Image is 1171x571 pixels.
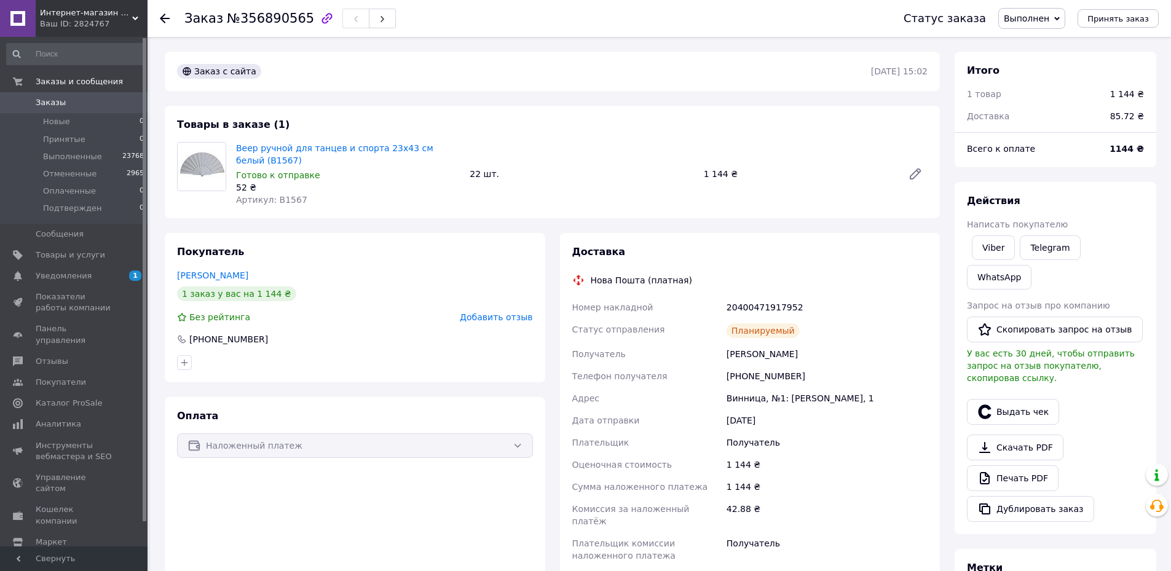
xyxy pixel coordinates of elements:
[140,116,144,127] span: 0
[236,170,320,180] span: Готово к отправке
[43,168,97,179] span: Отмененные
[572,349,626,359] span: Получатель
[967,496,1094,522] button: Дублировать заказ
[36,472,114,494] span: Управление сайтом
[122,151,144,162] span: 23768
[36,250,105,261] span: Товары и услуги
[588,274,695,286] div: Нова Пошта (платная)
[129,270,141,281] span: 1
[1087,14,1149,23] span: Принять заказ
[572,325,665,334] span: Статус отправления
[177,246,244,258] span: Покупатель
[699,165,898,183] div: 1 144 ₴
[140,186,144,197] span: 0
[140,134,144,145] span: 0
[967,301,1110,310] span: Запрос на отзыв про компанию
[967,65,999,76] span: Итого
[177,286,296,301] div: 1 заказ у вас на 1 144 ₴
[724,431,930,454] div: Получатель
[967,111,1009,121] span: Доставка
[236,143,433,165] a: Веер ручной для танцев и спорта 23х43 см белый (В1567)
[572,371,668,381] span: Телефон получателя
[36,537,67,548] span: Маркет
[36,291,114,313] span: Показатели работы компании
[36,97,66,108] span: Заказы
[36,440,114,462] span: Инструменты вебмастера и SEO
[972,235,1015,260] a: Viber
[572,482,708,492] span: Сумма наложенного платежа
[967,265,1031,289] a: WhatsApp
[177,270,248,280] a: [PERSON_NAME]
[184,11,223,26] span: Заказ
[43,116,70,127] span: Новые
[36,419,81,430] span: Аналитика
[178,143,226,191] img: Веер ручной для танцев и спорта 23х43 см белый (В1567)
[724,409,930,431] div: [DATE]
[724,296,930,318] div: 20400471917952
[572,538,676,561] span: Плательщик комиссии наложенного платежа
[43,186,96,197] span: Оплаченные
[572,246,626,258] span: Доставка
[903,162,928,186] a: Редактировать
[160,12,170,25] div: Вернуться назад
[36,377,86,388] span: Покупатели
[871,66,928,76] time: [DATE] 15:02
[967,219,1068,229] span: Написать покупателю
[724,387,930,409] div: Винница, №1: [PERSON_NAME], 1
[724,476,930,498] div: 1 144 ₴
[40,7,132,18] span: Интернет-магазин Фен-шуй
[40,18,148,30] div: Ваш ID: 2824767
[572,438,629,447] span: Плательщик
[967,317,1143,342] button: Скопировать запрос на отзыв
[177,119,290,130] span: Товары в заказе (1)
[140,203,144,214] span: 0
[460,312,532,322] span: Добавить отзыв
[43,151,102,162] span: Выполненные
[572,504,690,526] span: Комиссия за наложенный платёж
[967,195,1020,207] span: Действия
[227,11,314,26] span: №356890565
[36,76,123,87] span: Заказы и сообщения
[1110,144,1144,154] b: 1144 ₴
[6,43,145,65] input: Поиск
[127,168,144,179] span: 2965
[36,229,84,240] span: Сообщения
[36,270,92,282] span: Уведомления
[43,134,85,145] span: Принятые
[1020,235,1080,260] a: Telegram
[572,415,640,425] span: Дата отправки
[1103,103,1151,130] div: 85.72 ₴
[967,465,1059,491] a: Печать PDF
[572,460,672,470] span: Оценочная стоимость
[177,64,261,79] div: Заказ с сайта
[177,410,218,422] span: Оплата
[904,12,986,25] div: Статус заказа
[724,365,930,387] div: [PHONE_NUMBER]
[36,323,114,345] span: Панель управления
[967,144,1035,154] span: Всего к оплате
[188,333,269,345] div: [PHONE_NUMBER]
[967,399,1059,425] button: Выдать чек
[465,165,698,183] div: 22 шт.
[236,195,307,205] span: Артикул: В1567
[967,89,1001,99] span: 1 товар
[967,435,1063,460] a: Скачать PDF
[36,504,114,526] span: Кошелек компании
[727,323,800,338] div: Планируемый
[236,181,460,194] div: 52 ₴
[43,203,101,214] span: Подтвержден
[967,349,1135,383] span: У вас есть 30 дней, чтобы отправить запрос на отзыв покупателю, скопировав ссылку.
[1004,14,1049,23] span: Выполнен
[189,312,250,322] span: Без рейтинга
[724,498,930,532] div: 42.88 ₴
[36,356,68,367] span: Отзывы
[724,532,930,567] div: Получатель
[724,454,930,476] div: 1 144 ₴
[36,398,102,409] span: Каталог ProSale
[572,302,653,312] span: Номер накладной
[724,343,930,365] div: [PERSON_NAME]
[572,393,599,403] span: Адрес
[1110,88,1144,100] div: 1 144 ₴
[1078,9,1159,28] button: Принять заказ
